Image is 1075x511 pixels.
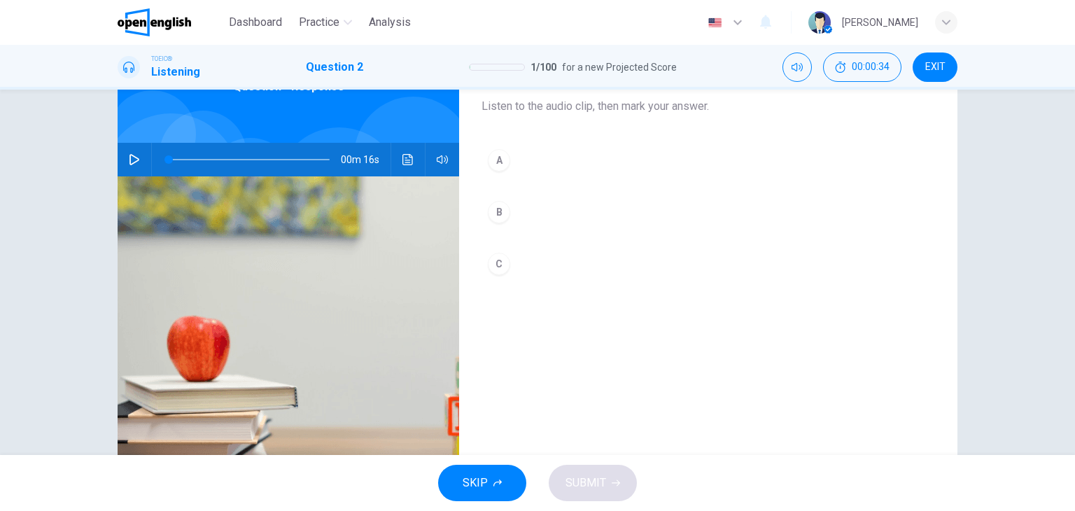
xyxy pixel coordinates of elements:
button: EXIT [913,52,957,82]
div: Mute [782,52,812,82]
button: B [482,195,935,230]
h1: Listening [151,64,200,80]
img: en [706,17,724,28]
span: 1 / 100 [531,59,556,76]
span: EXIT [925,62,946,73]
a: OpenEnglish logo [118,8,223,36]
div: A [488,149,510,171]
button: A [482,143,935,178]
span: for a new Projected Score [562,59,677,76]
div: Hide [823,52,901,82]
span: TOEIC® [151,54,172,64]
button: 00:00:34 [823,52,901,82]
span: Analysis [369,14,411,31]
div: B [488,201,510,223]
img: Profile picture [808,11,831,34]
button: C [482,246,935,281]
button: Practice [293,10,358,35]
span: Listen to the audio clip, then mark your answer. [482,98,935,115]
span: Dashboard [229,14,282,31]
button: Dashboard [223,10,288,35]
span: Practice [299,14,339,31]
div: [PERSON_NAME] [842,14,918,31]
span: 00m 16s [341,143,391,176]
span: 00:00:34 [852,62,890,73]
h1: Question 2 [306,59,363,76]
button: Analysis [363,10,416,35]
div: C [488,253,510,275]
img: OpenEnglish logo [118,8,191,36]
button: SKIP [438,465,526,501]
button: Click to see the audio transcription [397,143,419,176]
span: SKIP [463,473,488,493]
